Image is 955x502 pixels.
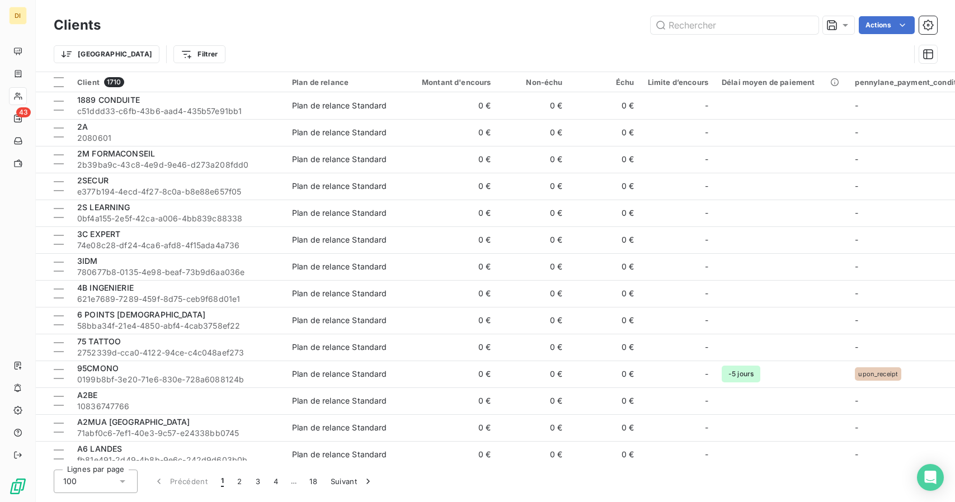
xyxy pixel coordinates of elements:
[855,396,858,405] span: -
[54,45,159,63] button: [GEOGRAPHIC_DATA]
[570,146,641,173] td: 0 €
[855,342,858,352] span: -
[292,422,387,433] div: Plan de relance Standard
[292,261,387,272] div: Plan de relance Standard
[722,366,760,382] span: -5 jours
[292,154,387,165] div: Plan de relance Standard
[705,315,708,326] span: -
[292,368,387,380] div: Plan de relance Standard
[651,16,818,34] input: Rechercher
[705,288,708,299] span: -
[77,347,279,358] span: 2752339d-cca0-4122-94ce-c4c048aef273
[570,280,641,307] td: 0 €
[705,234,708,245] span: -
[705,154,708,165] span: -
[917,464,944,491] div: Open Intercom Messenger
[505,78,563,87] div: Non-échu
[16,107,31,117] span: 43
[498,414,570,441] td: 0 €
[498,441,570,468] td: 0 €
[648,78,708,87] div: Limite d’encours
[173,45,225,63] button: Filtrer
[77,454,279,466] span: fb81e491-2d49-4b8b-9e6c-242d9d603b0b
[249,470,267,493] button: 3
[324,470,380,493] button: Suivant
[402,361,498,387] td: 0 €
[402,441,498,468] td: 0 €
[498,146,570,173] td: 0 €
[402,387,498,414] td: 0 €
[402,280,498,307] td: 0 €
[77,374,279,385] span: 0199b8bf-3e20-71e6-830e-728a6088124b
[402,307,498,334] td: 0 €
[855,154,858,164] span: -
[855,288,858,298] span: -
[855,208,858,217] span: -
[267,470,285,493] button: 4
[77,293,279,305] span: 621e7689-7289-459f-8d75-ceb9f68d01e1
[214,470,230,493] button: 1
[498,119,570,146] td: 0 €
[77,417,190,427] span: A2MUA [GEOGRAPHIC_DATA]
[498,253,570,280] td: 0 €
[498,200,570,226] td: 0 €
[77,159,279,171] span: 2b39ba9c-43c8-4e9d-9e46-d273a208fdd0
[705,127,708,138] span: -
[292,207,387,219] div: Plan de relance Standard
[570,361,641,387] td: 0 €
[570,173,641,200] td: 0 €
[77,363,119,373] span: 95CMONO
[292,449,387,460] div: Plan de relance Standard
[855,262,858,271] span: -
[77,256,98,266] span: 3IDM
[858,371,898,377] span: upon_receipt
[77,390,98,400] span: A2BE
[9,477,27,495] img: Logo LeanPay
[570,307,641,334] td: 0 €
[498,226,570,253] td: 0 €
[402,414,498,441] td: 0 €
[498,173,570,200] td: 0 €
[402,173,498,200] td: 0 €
[576,78,634,87] div: Échu
[570,119,641,146] td: 0 €
[705,100,708,111] span: -
[303,470,324,493] button: 18
[498,334,570,361] td: 0 €
[77,401,279,412] span: 10836747766
[292,78,395,87] div: Plan de relance
[570,414,641,441] td: 0 €
[705,395,708,406] span: -
[855,235,858,244] span: -
[77,132,279,144] span: 2080601
[570,387,641,414] td: 0 €
[77,106,279,117] span: c51ddd33-c6fb-43b6-aad4-435b57e91bb1
[77,229,120,239] span: 3C EXPERT
[77,213,279,224] span: 0bf4a155-2e5f-42ca-a006-4bb839c88338
[104,77,124,87] span: 1710
[498,92,570,119] td: 0 €
[77,337,121,346] span: 75 TATTOO
[77,78,100,87] span: Client
[705,368,708,380] span: -
[77,176,109,185] span: 2SECUR
[402,200,498,226] td: 0 €
[402,226,498,253] td: 0 €
[570,253,641,280] td: 0 €
[147,470,214,493] button: Précédent
[292,100,387,111] div: Plan de relance Standard
[498,307,570,334] td: 0 €
[855,315,858,325] span: -
[230,470,248,493] button: 2
[402,334,498,361] td: 0 €
[402,92,498,119] td: 0 €
[855,449,858,459] span: -
[402,119,498,146] td: 0 €
[705,207,708,219] span: -
[292,288,387,299] div: Plan de relance Standard
[705,422,708,433] span: -
[855,181,858,191] span: -
[77,428,279,439] span: 71abf0c6-7ef1-40e3-9c57-e24338bb0745
[570,441,641,468] td: 0 €
[9,7,27,25] div: DI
